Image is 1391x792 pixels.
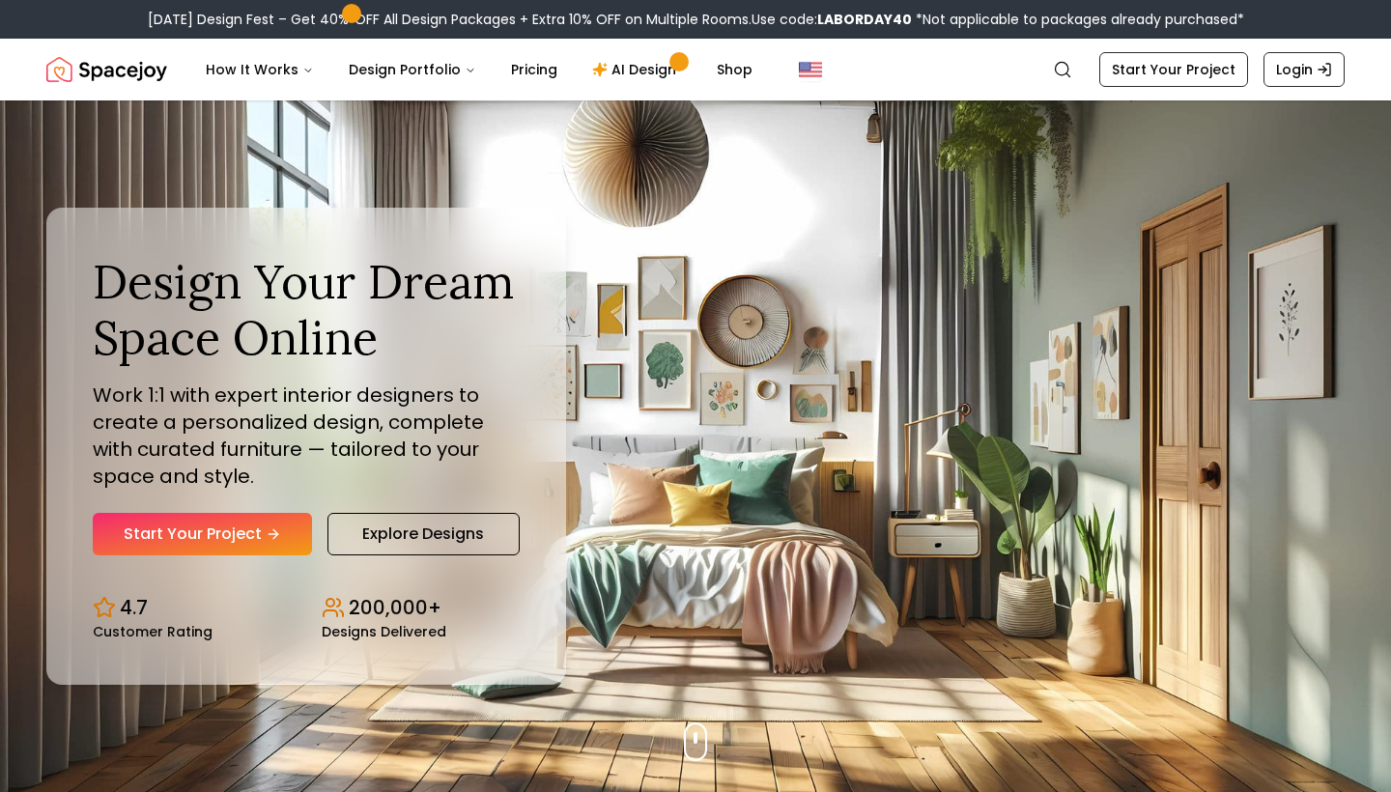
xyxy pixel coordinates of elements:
[349,594,441,621] p: 200,000+
[1263,52,1345,87] a: Login
[46,50,167,89] a: Spacejoy
[1099,52,1248,87] a: Start Your Project
[817,10,912,29] b: LABORDAY40
[120,594,148,621] p: 4.7
[93,254,520,365] h1: Design Your Dream Space Online
[701,50,768,89] a: Shop
[322,625,446,638] small: Designs Delivered
[577,50,697,89] a: AI Design
[190,50,768,89] nav: Main
[752,10,912,29] span: Use code:
[327,513,520,555] a: Explore Designs
[93,579,520,638] div: Design stats
[46,39,1345,100] nav: Global
[190,50,329,89] button: How It Works
[496,50,573,89] a: Pricing
[912,10,1244,29] span: *Not applicable to packages already purchased*
[333,50,492,89] button: Design Portfolio
[93,625,213,638] small: Customer Rating
[46,50,167,89] img: Spacejoy Logo
[93,513,312,555] a: Start Your Project
[93,382,520,490] p: Work 1:1 with expert interior designers to create a personalized design, complete with curated fu...
[148,10,1244,29] div: [DATE] Design Fest – Get 40% OFF All Design Packages + Extra 10% OFF on Multiple Rooms.
[799,58,822,81] img: United States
